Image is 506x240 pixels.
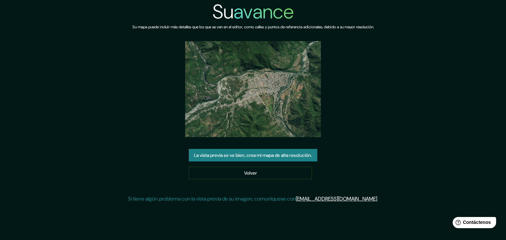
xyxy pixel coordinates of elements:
font: La vista previa se ve bien, crea mi mapa de alta resolución. [194,152,312,158]
a: [EMAIL_ADDRESS][DOMAIN_NAME] [296,195,377,202]
font: Volver [244,170,257,176]
img: vista previa del mapa creado [185,41,321,137]
button: La vista previa se ve bien, crea mi mapa de alta resolución. [189,149,317,161]
font: . [377,195,378,202]
font: Si tiene algún problema con la vista previa de su imagen, comuníquese con [128,195,296,202]
a: Volver [189,167,312,179]
iframe: Lanzador de widgets de ayuda [447,214,499,233]
font: Su mapa puede incluir más detalles que los que se ven en el editor, como calles y puntos de refer... [132,24,374,30]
